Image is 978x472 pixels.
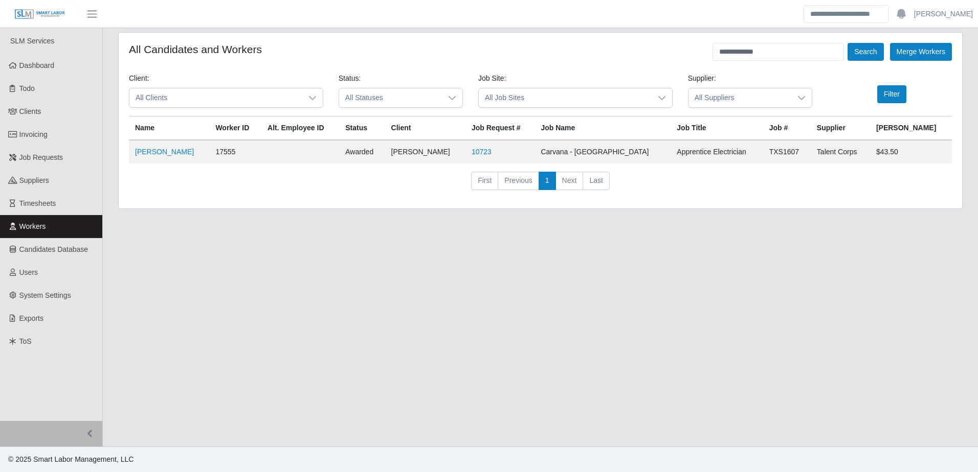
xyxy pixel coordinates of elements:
a: 10723 [472,148,492,156]
span: Clients [19,107,41,115]
img: SLM Logo [14,9,65,20]
span: Candidates Database [19,245,88,253]
th: Supplier [811,116,870,140]
th: Job Request # [465,116,535,140]
td: Apprentice Electrician [671,140,763,163]
span: Exports [19,314,43,322]
span: Dashboard [19,61,55,69]
td: awarded [339,140,385,163]
a: [PERSON_NAME] [914,9,973,19]
th: Alt. Employee ID [261,116,339,140]
th: Status [339,116,385,140]
h4: All Candidates and Workers [129,43,262,56]
input: Search [804,5,888,23]
span: System Settings [19,291,71,299]
th: Worker ID [209,116,261,140]
label: Job Site: [478,73,506,84]
nav: pagination [129,172,952,198]
button: Search [848,43,883,61]
span: Suppliers [19,176,49,184]
span: Job Requests [19,153,63,161]
th: Job Title [671,116,763,140]
span: Timesheets [19,199,56,207]
a: 1 [539,172,556,190]
td: Carvana - [GEOGRAPHIC_DATA] [535,140,671,163]
span: All Suppliers [688,88,791,107]
td: $43.50 [870,140,952,163]
span: ToS [19,337,32,345]
span: All Job Sites [479,88,652,107]
th: Client [385,116,465,140]
label: Client: [129,73,149,84]
span: All Clients [129,88,302,107]
button: Merge Workers [890,43,952,61]
span: Workers [19,222,46,230]
th: [PERSON_NAME] [870,116,952,140]
button: Filter [877,85,906,103]
span: Todo [19,84,35,92]
td: 17555 [209,140,261,163]
td: Talent Corps [811,140,870,163]
th: Name [129,116,209,140]
th: Job # [763,116,811,140]
a: [PERSON_NAME] [135,148,194,156]
th: Job Name [535,116,671,140]
span: All Statuses [339,88,442,107]
span: © 2025 Smart Labor Management, LLC [8,455,134,463]
span: Users [19,268,38,276]
td: [PERSON_NAME] [385,140,465,163]
span: Invoicing [19,130,48,138]
label: Supplier: [688,73,716,84]
label: Status: [339,73,361,84]
span: SLM Services [10,37,54,45]
td: TXS1607 [763,140,811,163]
